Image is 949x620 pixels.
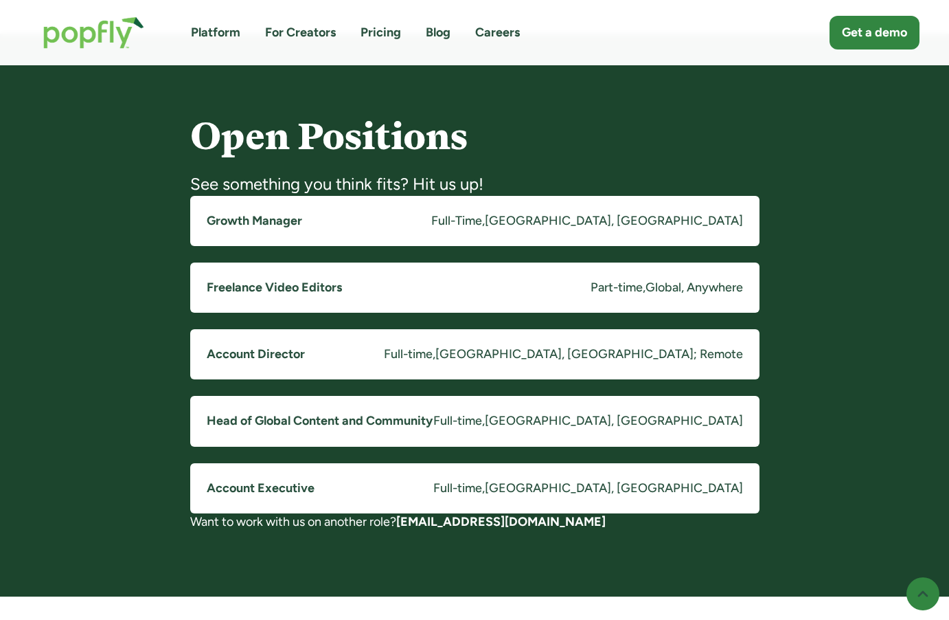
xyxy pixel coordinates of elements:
div: Global, Anywhere [645,279,743,296]
a: [EMAIL_ADDRESS][DOMAIN_NAME] [396,514,606,529]
div: Full-Time [431,212,482,230]
div: Get a demo [842,24,907,41]
a: Pricing [361,24,401,41]
div: [GEOGRAPHIC_DATA], [GEOGRAPHIC_DATA] [485,412,743,430]
div: , [433,346,435,363]
div: , [482,480,485,497]
h5: Account Executive [207,480,315,497]
a: Platform [191,24,240,41]
a: Careers [475,24,520,41]
a: Get a demo [830,16,919,49]
h5: Growth Manager [207,212,302,230]
a: For Creators [265,24,336,41]
a: Blog [426,24,450,41]
h5: Freelance Video Editors [207,279,342,296]
a: Account ExecutiveFull-time,[GEOGRAPHIC_DATA], [GEOGRAPHIC_DATA] [190,463,759,513]
a: Account DirectorFull-time,[GEOGRAPHIC_DATA], [GEOGRAPHIC_DATA]; Remote [190,329,759,379]
div: Full-time [433,412,482,430]
div: Full-time [384,346,433,363]
div: , [482,412,485,430]
a: Freelance Video EditorsPart-time,Global, Anywhere [190,263,759,313]
a: Growth ManagerFull-Time,[GEOGRAPHIC_DATA], [GEOGRAPHIC_DATA] [190,196,759,246]
div: , [643,279,645,296]
h5: Head of Global Content and Community [207,412,433,430]
div: Full-time [433,480,482,497]
div: [GEOGRAPHIC_DATA], [GEOGRAPHIC_DATA]; Remote [435,346,743,363]
h4: Open Positions [190,116,759,157]
div: Want to work with us on another role? [190,513,759,531]
div: , [482,212,485,230]
div: Part-time [591,279,643,296]
div: [GEOGRAPHIC_DATA], [GEOGRAPHIC_DATA] [485,212,743,230]
h5: Account Director [207,346,305,363]
a: home [30,3,158,63]
div: See something you think fits? Hit us up! [190,173,759,195]
div: [GEOGRAPHIC_DATA], [GEOGRAPHIC_DATA] [485,480,743,497]
a: Head of Global Content and CommunityFull-time,[GEOGRAPHIC_DATA], [GEOGRAPHIC_DATA] [190,396,759,446]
